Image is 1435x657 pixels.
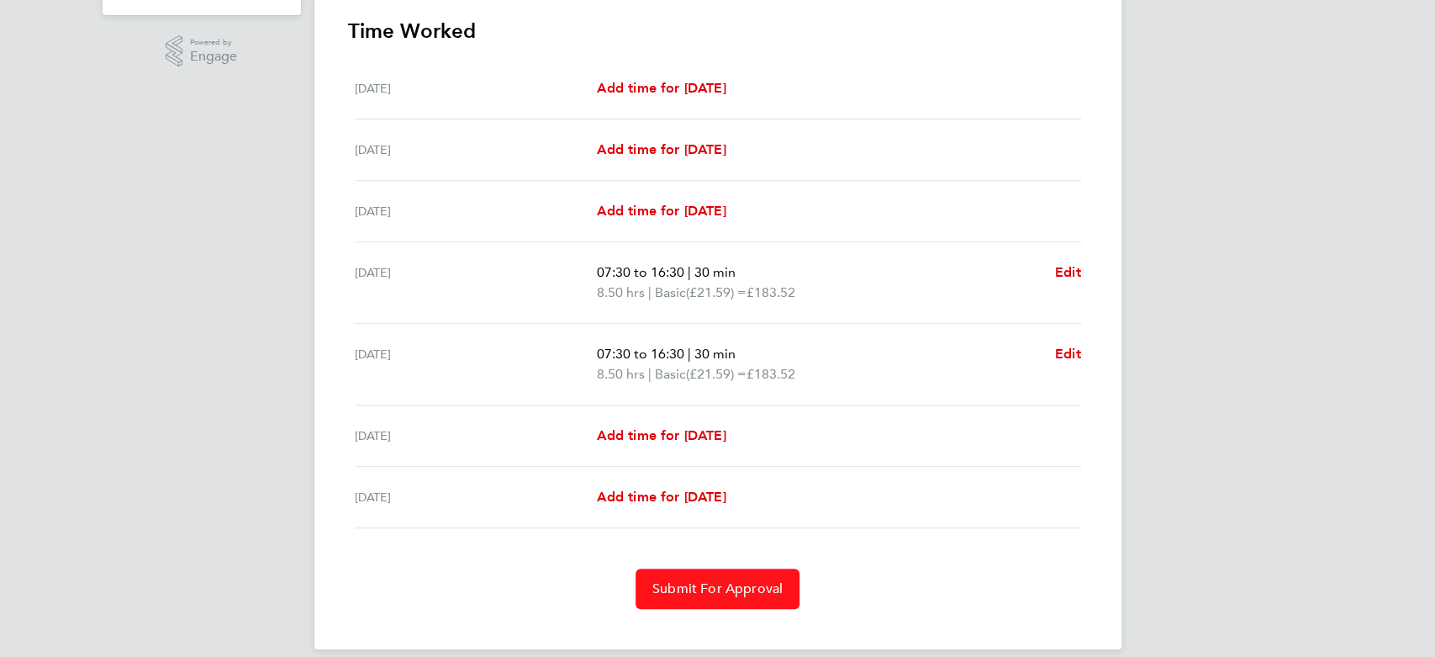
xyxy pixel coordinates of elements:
span: £183.52 [746,366,794,382]
span: Edit [1055,346,1081,362]
span: Basic [654,283,685,303]
span: £183.52 [746,284,794,300]
div: [DATE] [355,262,597,303]
span: | [647,284,651,300]
div: [DATE] [355,140,597,160]
span: Basic [654,364,685,384]
a: Add time for [DATE] [596,487,725,507]
a: Add time for [DATE] [596,201,725,221]
span: 30 min [694,346,735,362]
span: (£21.59) = [685,284,746,300]
span: Engage [190,50,237,64]
span: Add time for [DATE] [596,203,725,219]
div: [DATE] [355,487,597,507]
span: Add time for [DATE] [596,80,725,96]
a: Add time for [DATE] [596,426,725,446]
a: Edit [1055,262,1081,283]
span: Add time for [DATE] [596,141,725,157]
div: [DATE] [355,426,597,446]
span: 30 min [694,264,735,280]
span: Edit [1055,264,1081,280]
h3: Time Worked [348,18,1088,45]
span: 07:30 to 16:30 [596,346,683,362]
a: Add time for [DATE] [596,78,725,98]
span: Submit For Approval [652,580,783,597]
span: 8.50 hrs [596,366,644,382]
div: [DATE] [355,344,597,384]
span: 07:30 to 16:30 [596,264,683,280]
div: [DATE] [355,78,597,98]
a: Add time for [DATE] [596,140,725,160]
span: Add time for [DATE] [596,427,725,443]
span: | [647,366,651,382]
span: Add time for [DATE] [596,489,725,505]
button: Submit For Approval [636,569,799,609]
span: Powered by [190,35,237,50]
span: 8.50 hrs [596,284,644,300]
span: (£21.59) = [685,366,746,382]
a: Edit [1055,344,1081,364]
a: Powered byEngage [166,35,237,67]
span: | [687,346,690,362]
div: [DATE] [355,201,597,221]
span: | [687,264,690,280]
